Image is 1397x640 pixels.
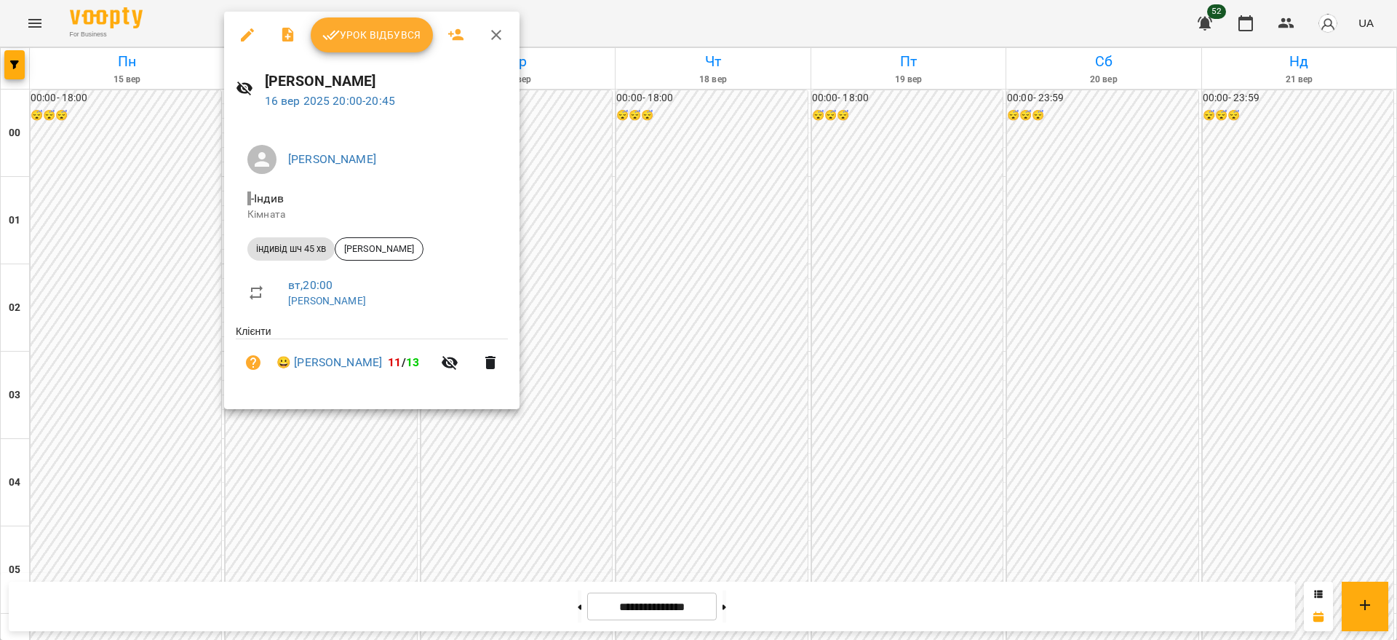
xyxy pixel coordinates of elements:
p: Кімната [247,208,496,222]
span: [PERSON_NAME] [335,242,423,256]
ul: Клієнти [236,324,508,392]
a: [PERSON_NAME] [288,152,376,166]
button: Візит ще не сплачено. Додати оплату? [236,345,271,380]
div: [PERSON_NAME] [335,237,423,261]
a: 16 вер 2025 20:00-20:45 [265,94,395,108]
span: - Індив [247,191,287,205]
b: / [388,355,419,369]
a: [PERSON_NAME] [288,295,366,307]
span: індивід шч 45 хв [247,242,335,256]
button: Урок відбувся [311,17,433,52]
span: Урок відбувся [322,26,421,44]
a: вт , 20:00 [288,278,333,292]
h6: [PERSON_NAME] [265,70,508,92]
span: 13 [406,355,419,369]
span: 11 [388,355,401,369]
a: 😀 [PERSON_NAME] [276,354,382,371]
